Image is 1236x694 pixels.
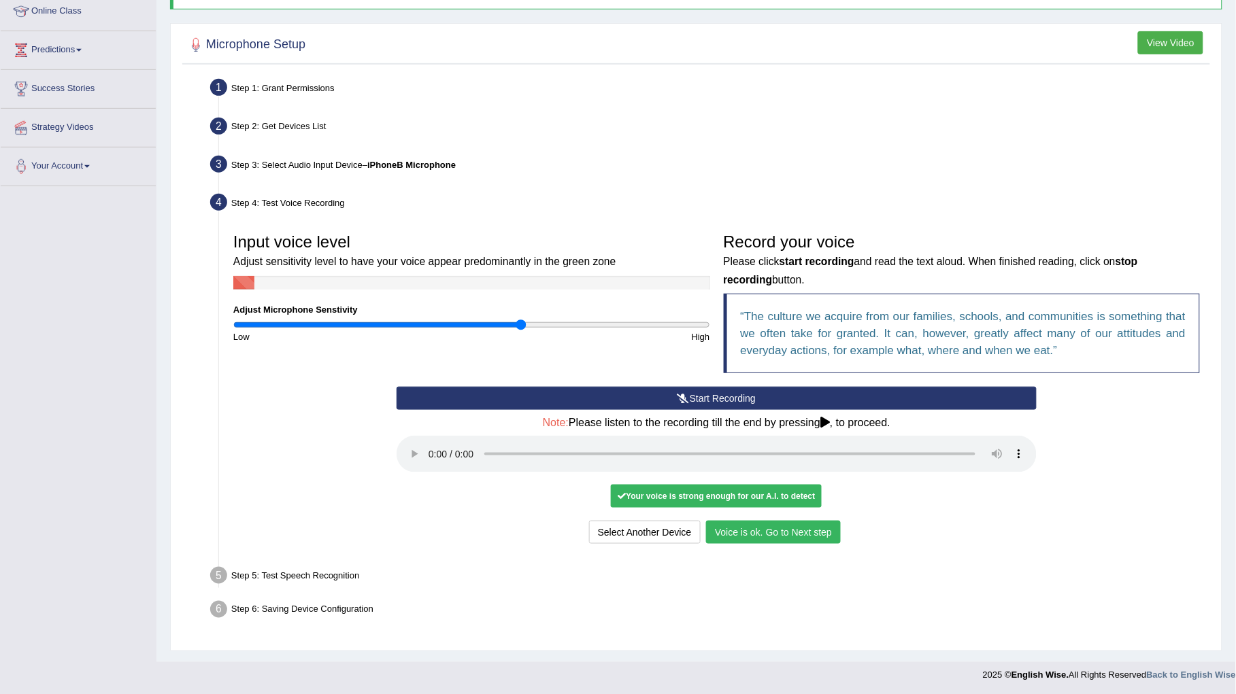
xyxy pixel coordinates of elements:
[204,563,1216,593] div: Step 5: Test Speech Recognition
[204,114,1216,143] div: Step 2: Get Devices List
[397,417,1037,429] h4: Please listen to the recording till the end by pressing , to proceed.
[1,148,156,181] a: Your Account
[724,256,1138,285] b: stop recording
[724,256,1138,285] small: Please click and read the text aloud. When finished reading, click on button.
[543,417,569,428] span: Note:
[1147,670,1236,680] a: Back to English Wise
[1,31,156,65] a: Predictions
[706,521,841,544] button: Voice is ok. Go to Next step
[724,233,1201,287] h3: Record your voice
[1012,670,1069,680] strong: English Wise.
[780,256,854,267] b: start recording
[204,597,1216,627] div: Step 6: Saving Device Configuration
[1,70,156,104] a: Success Stories
[367,160,456,170] b: iPhoneB Microphone
[589,521,701,544] button: Select Another Device
[227,330,471,343] div: Low
[204,75,1216,105] div: Step 1: Grant Permissions
[397,387,1037,410] button: Start Recording
[471,330,716,343] div: High
[204,190,1216,220] div: Step 4: Test Voice Recording
[233,303,358,316] label: Adjust Microphone Senstivity
[741,310,1186,357] q: The culture we acquire from our families, schools, and communities is something that we often tak...
[611,485,822,508] div: Your voice is strong enough for our A.I. to detect
[363,160,456,170] span: –
[233,256,616,267] small: Adjust sensitivity level to have your voice appear predominantly in the green zone
[1138,31,1203,54] button: View Video
[204,152,1216,181] div: Step 3: Select Audio Input Device
[1,109,156,143] a: Strategy Videos
[233,233,710,269] h3: Input voice level
[983,662,1236,682] div: 2025 © All Rights Reserved
[186,35,305,55] h2: Microphone Setup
